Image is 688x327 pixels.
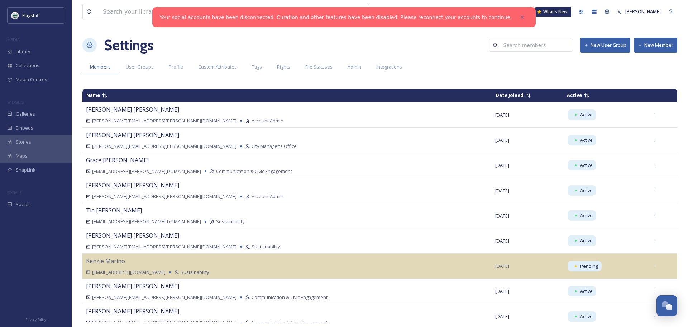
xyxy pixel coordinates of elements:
[252,117,283,124] span: Account Admin
[252,243,280,250] span: Sustainability
[252,294,328,301] span: Communication & Civic Engagement
[645,93,677,98] td: Sort descending
[580,313,593,320] span: Active
[16,111,35,117] span: Galleries
[495,313,509,319] span: [DATE]
[625,8,661,15] span: [PERSON_NAME]
[92,319,236,326] span: [PERSON_NAME][EMAIL_ADDRESS][PERSON_NAME][DOMAIN_NAME]
[634,38,677,52] button: New Member
[252,319,328,326] span: Communication & Civic Engagement
[22,12,40,19] span: Flagstaff
[7,190,21,195] span: SOCIALS
[495,187,509,194] span: [DATE]
[580,263,598,270] span: Pending
[7,37,20,42] span: MEDIA
[16,76,47,83] span: Media Centres
[495,238,509,244] span: [DATE]
[104,34,153,56] h1: Settings
[613,5,664,19] a: [PERSON_NAME]
[86,282,179,290] span: [PERSON_NAME] [PERSON_NAME]
[169,64,183,70] span: Profile
[252,143,297,150] span: City Manager's Office
[99,4,310,20] input: Search your library
[305,64,333,70] span: File Statuses
[25,317,46,322] span: Privacy Policy
[580,237,593,244] span: Active
[580,137,593,144] span: Active
[11,12,19,19] img: images%20%282%29.jpeg
[500,38,569,52] input: Search members
[348,64,361,70] span: Admin
[92,269,166,276] span: [EMAIL_ADDRESS][DOMAIN_NAME]
[495,162,509,168] span: [DATE]
[252,64,262,70] span: Tags
[656,295,677,316] button: Open Chat
[86,206,142,214] span: Tia [PERSON_NAME]
[535,7,571,17] a: What's New
[86,156,149,164] span: Grace [PERSON_NAME]
[216,218,244,225] span: Sustainability
[376,64,402,70] span: Integrations
[16,139,31,145] span: Stories
[86,106,179,113] span: [PERSON_NAME] [PERSON_NAME]
[563,89,644,102] td: Sort descending
[323,5,365,19] a: View all files
[16,62,39,69] span: Collections
[216,168,292,175] span: Communication & Civic Engagement
[92,117,236,124] span: [PERSON_NAME][EMAIL_ADDRESS][PERSON_NAME][DOMAIN_NAME]
[252,193,283,200] span: Account Admin
[580,38,630,52] button: New User Group
[496,92,524,98] span: Date Joined
[277,64,290,70] span: Rights
[492,89,563,102] td: Sort ascending
[495,137,509,143] span: [DATE]
[16,201,31,208] span: Socials
[86,131,179,139] span: [PERSON_NAME] [PERSON_NAME]
[86,181,179,189] span: [PERSON_NAME] [PERSON_NAME]
[86,232,179,239] span: [PERSON_NAME] [PERSON_NAME]
[92,143,236,150] span: [PERSON_NAME][EMAIL_ADDRESS][PERSON_NAME][DOMAIN_NAME]
[92,294,236,301] span: [PERSON_NAME][EMAIL_ADDRESS][PERSON_NAME][DOMAIN_NAME]
[580,187,593,194] span: Active
[580,111,593,118] span: Active
[92,243,236,250] span: [PERSON_NAME][EMAIL_ADDRESS][PERSON_NAME][DOMAIN_NAME]
[181,269,209,276] span: Sustainability
[90,64,111,70] span: Members
[580,162,593,169] span: Active
[86,307,179,315] span: [PERSON_NAME] [PERSON_NAME]
[16,125,33,131] span: Embeds
[83,89,491,102] td: Sort descending
[16,48,30,55] span: Library
[86,257,125,265] span: Kenzie Marino
[126,64,154,70] span: User Groups
[198,64,237,70] span: Custom Attributes
[16,153,28,159] span: Maps
[495,288,509,294] span: [DATE]
[495,263,509,269] span: [DATE]
[25,315,46,323] a: Privacy Policy
[86,92,100,98] span: Name
[495,112,509,118] span: [DATE]
[7,99,24,105] span: WIDGETS
[580,288,593,295] span: Active
[92,218,201,225] span: [EMAIL_ADDRESS][PERSON_NAME][DOMAIN_NAME]
[495,212,509,219] span: [DATE]
[159,14,512,21] a: Your social accounts have been disconnected. Curation and other features have been disabled. Plea...
[92,193,236,200] span: [PERSON_NAME][EMAIL_ADDRESS][PERSON_NAME][DOMAIN_NAME]
[580,212,593,219] span: Active
[92,168,201,175] span: [EMAIL_ADDRESS][PERSON_NAME][DOMAIN_NAME]
[567,92,582,98] span: Active
[16,167,35,173] span: SnapLink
